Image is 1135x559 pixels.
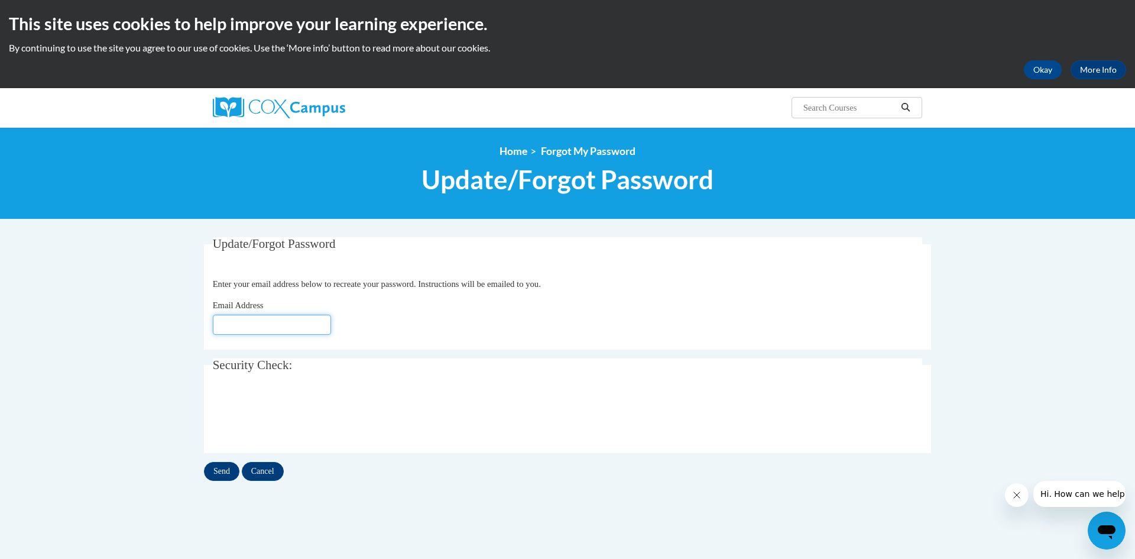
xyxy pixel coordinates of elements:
span: Enter your email address below to recreate your password. Instructions will be emailed to you. [213,279,541,289]
p: By continuing to use the site you agree to our use of cookies. Use the ‘More info’ button to read... [9,41,1126,54]
iframe: Close message [1005,483,1029,507]
span: Update/Forgot Password [421,164,714,195]
a: More Info [1071,60,1126,79]
a: Home [500,145,527,157]
img: Cox Campus [213,97,345,118]
button: Search [897,101,915,115]
input: Send [204,462,239,481]
span: Update/Forgot Password [213,237,336,251]
iframe: reCAPTCHA [213,392,393,438]
span: Security Check: [213,358,293,372]
button: Okay [1024,60,1062,79]
span: Forgot My Password [541,145,635,157]
iframe: Message from company [1033,481,1126,507]
iframe: Button to launch messaging window [1088,512,1126,550]
span: Email Address [213,300,264,310]
a: Cox Campus [213,97,437,118]
span: Hi. How can we help? [7,8,96,18]
input: Email [213,315,331,335]
input: Search Courses [802,101,897,115]
input: Cancel [242,462,284,481]
h2: This site uses cookies to help improve your learning experience. [9,12,1126,35]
